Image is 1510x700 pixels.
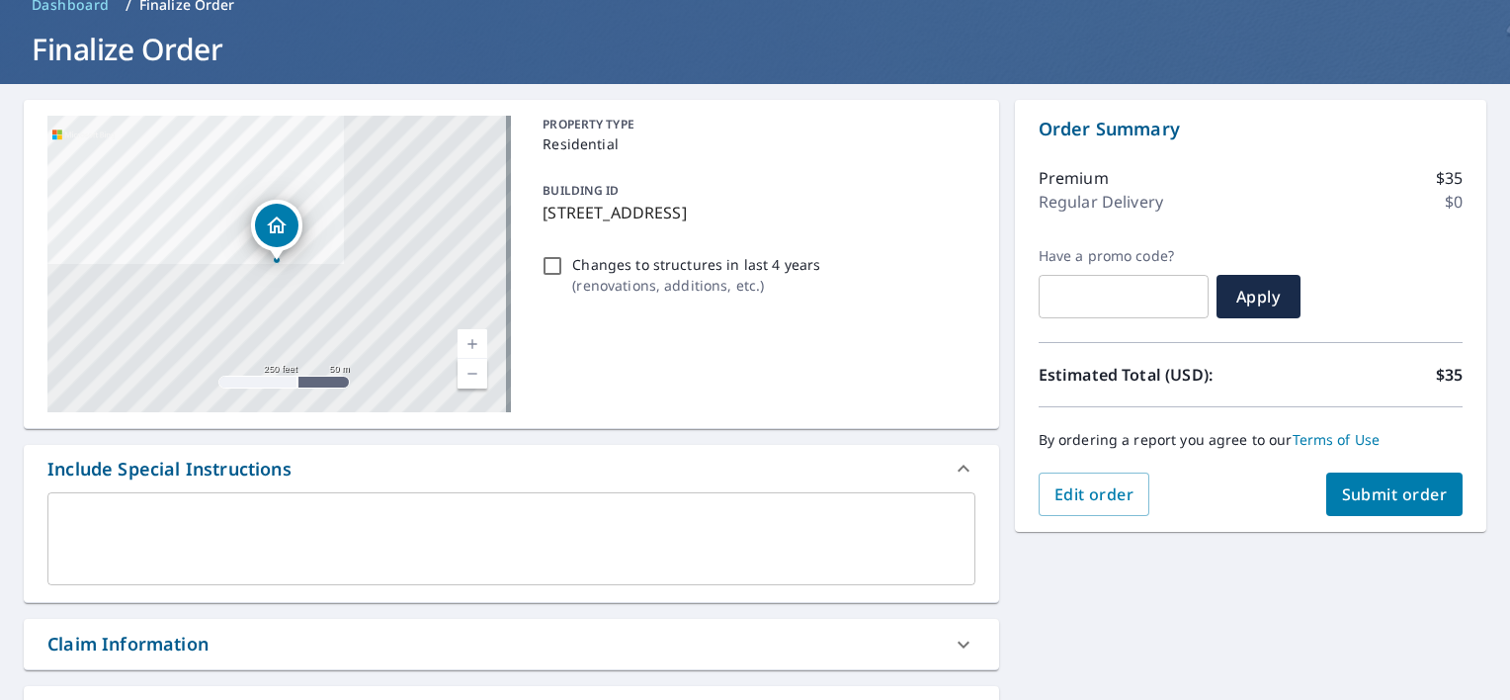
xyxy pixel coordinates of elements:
div: Include Special Instructions [24,445,999,492]
p: BUILDING ID [543,182,619,199]
p: ( renovations, additions, etc. ) [572,275,820,296]
div: Claim Information [24,619,999,669]
a: Current Level 17, Zoom In [458,329,487,359]
div: Include Special Instructions [47,456,292,482]
p: $0 [1445,190,1463,214]
span: Edit order [1054,483,1134,505]
p: Estimated Total (USD): [1039,363,1251,387]
p: $35 [1436,363,1463,387]
span: Apply [1232,286,1285,307]
p: Regular Delivery [1039,190,1163,214]
p: By ordering a report you agree to our [1039,431,1463,449]
p: Premium [1039,166,1109,190]
a: Terms of Use [1293,430,1381,449]
button: Edit order [1039,473,1150,516]
button: Apply [1216,275,1300,318]
p: Changes to structures in last 4 years [572,254,820,275]
h1: Finalize Order [24,29,1486,69]
div: Dropped pin, building 1, Residential property, 6715 Starcrest Dr Charlotte, NC 28210 [251,200,302,261]
p: Order Summary [1039,116,1463,142]
p: Residential [543,133,966,154]
p: [STREET_ADDRESS] [543,201,966,224]
div: Claim Information [47,631,209,657]
label: Have a promo code? [1039,247,1209,265]
button: Submit order [1326,473,1464,516]
a: Current Level 17, Zoom Out [458,359,487,389]
span: Submit order [1342,483,1448,505]
p: $35 [1436,166,1463,190]
p: PROPERTY TYPE [543,116,966,133]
